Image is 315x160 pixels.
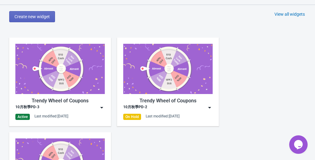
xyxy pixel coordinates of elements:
img: trendy_game.png [123,44,213,94]
div: Last modified: [DATE] [146,114,179,119]
button: Create new widget [9,11,55,22]
div: Active [15,114,30,120]
div: Last modified: [DATE] [34,114,68,119]
img: trendy_game.png [15,44,105,94]
div: 10月秋季PD-2 [123,105,147,111]
img: dropdown.png [99,105,105,111]
div: Trendy Wheel of Coupons [15,97,105,105]
div: 10月秋季PD-3 [15,105,39,111]
div: View all widgets [274,11,305,17]
span: Create new widget [14,14,50,19]
div: Trendy Wheel of Coupons [123,97,213,105]
iframe: chat widget [289,135,309,154]
div: On Hold [123,114,141,120]
img: dropdown.png [207,105,213,111]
